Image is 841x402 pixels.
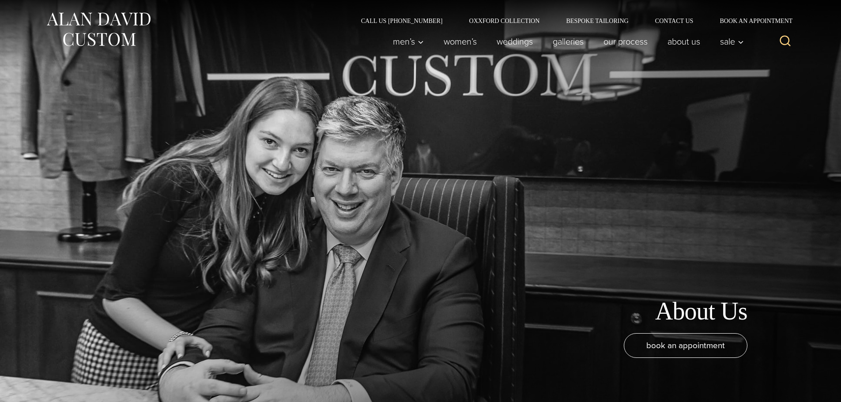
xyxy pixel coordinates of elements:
a: Women’s [434,33,486,50]
a: Call Us [PHONE_NUMBER] [348,18,456,24]
nav: Secondary Navigation [348,18,796,24]
span: Sale [720,37,744,46]
a: Oxxford Collection [456,18,553,24]
a: Book an Appointment [706,18,796,24]
a: Our Process [593,33,657,50]
h1: About Us [655,297,747,326]
a: About Us [657,33,710,50]
span: book an appointment [646,339,725,352]
nav: Primary Navigation [383,33,748,50]
a: Galleries [543,33,593,50]
a: weddings [486,33,543,50]
img: Alan David Custom [45,10,151,49]
a: book an appointment [624,333,747,358]
a: Contact Us [642,18,707,24]
button: View Search Form [775,31,796,52]
span: Men’s [393,37,424,46]
a: Bespoke Tailoring [553,18,641,24]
